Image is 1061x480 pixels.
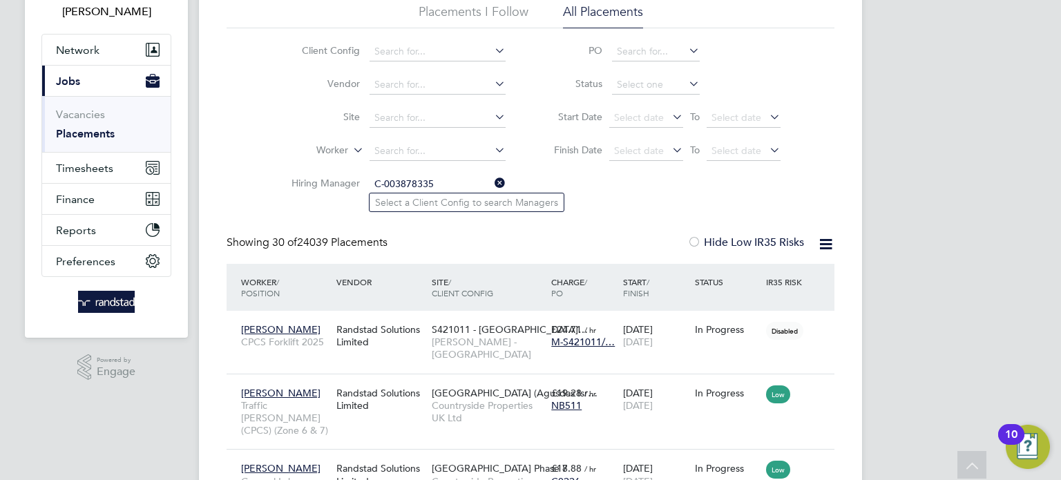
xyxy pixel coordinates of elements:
span: M-S421011/… [551,336,615,348]
input: Select one [612,75,700,95]
span: Select date [614,144,664,157]
input: Search for... [370,42,506,61]
div: In Progress [695,387,760,399]
button: Reports [42,215,171,245]
li: Select a Client Config to search Managers [370,193,564,211]
span: Select date [711,144,761,157]
label: Hiring Manager [280,177,360,189]
span: 24039 Placements [272,236,388,249]
span: / hr [584,388,596,399]
span: [GEOGRAPHIC_DATA] (Agusdas Isr… [432,387,598,399]
span: Jobs [56,75,80,88]
span: [DATE] [623,399,653,412]
span: To [686,108,704,126]
button: Timesheets [42,153,171,183]
span: To [686,141,704,159]
div: Randstad Solutions Limited [333,380,428,419]
div: Charge [548,269,620,305]
button: Open Resource Center, 10 new notifications [1006,425,1050,469]
span: / hr [584,463,596,474]
span: / Position [241,276,280,298]
label: Finish Date [540,144,602,156]
div: Status [691,269,763,294]
label: Hide Low IR35 Risks [687,236,804,249]
span: Reports [56,224,96,237]
a: [PERSON_NAME]CPCS Forklift 2025Randstad Solutions LimitedS421011 - [GEOGRAPHIC_DATA]…[PERSON_NAME... [238,316,834,327]
span: Select date [614,111,664,124]
span: £18.88 [551,462,582,474]
a: [PERSON_NAME]Traffic [PERSON_NAME] (CPCS) (Zone 6 & 7)Randstad Solutions Limited[GEOGRAPHIC_DATA]... [238,379,834,391]
span: Low [766,461,790,479]
input: Search for... [370,75,506,95]
div: Site [428,269,548,305]
span: Soraya Horseman [41,3,171,20]
span: / Client Config [432,276,493,298]
input: Search for... [370,175,506,194]
label: Status [540,77,602,90]
div: [DATE] [620,316,691,355]
span: [PERSON_NAME] - [GEOGRAPHIC_DATA] [432,336,544,361]
span: [PERSON_NAME] [241,462,321,474]
li: Placements I Follow [419,3,528,28]
span: £24.71 [551,323,582,336]
span: / hr [584,325,596,335]
span: 30 of [272,236,297,249]
button: Jobs [42,66,171,96]
div: In Progress [695,462,760,474]
label: Vendor [280,77,360,90]
span: Disabled [766,322,803,340]
label: Client Config [280,44,360,57]
button: Network [42,35,171,65]
span: Powered by [97,354,135,366]
div: [DATE] [620,380,691,419]
button: Finance [42,184,171,214]
span: S421011 - [GEOGRAPHIC_DATA]… [432,323,588,336]
div: Randstad Solutions Limited [333,316,428,355]
div: 10 [1005,434,1017,452]
a: Go to home page [41,291,171,313]
span: Timesheets [56,162,113,175]
span: Network [56,44,99,57]
span: [GEOGRAPHIC_DATA] Phase 7 [432,462,568,474]
span: Preferences [56,255,115,268]
img: randstad-logo-retina.png [78,291,135,313]
input: Search for... [370,108,506,128]
span: CPCS Forklift 2025 [241,336,329,348]
label: Start Date [540,111,602,123]
a: Placements [56,127,115,140]
div: IR35 Risk [763,269,810,294]
span: [DATE] [623,336,653,348]
li: All Placements [563,3,643,28]
span: Engage [97,366,135,378]
div: Vendor [333,269,428,294]
input: Search for... [370,142,506,161]
span: [PERSON_NAME] [241,387,321,399]
span: £19.28 [551,387,582,399]
div: In Progress [695,323,760,336]
span: / Finish [623,276,649,298]
span: Select date [711,111,761,124]
a: Powered byEngage [77,354,136,381]
a: [PERSON_NAME]General Labourer (Zone 3)Randstad Solutions Limited[GEOGRAPHIC_DATA] Phase 7Countrys... [238,454,834,466]
span: Traffic [PERSON_NAME] (CPCS) (Zone 6 & 7) [241,399,329,437]
label: PO [540,44,602,57]
div: Jobs [42,96,171,152]
a: Vacancies [56,108,105,121]
div: Start [620,269,691,305]
input: Search for... [612,42,700,61]
div: Showing [227,236,390,250]
span: NB511 [551,399,582,412]
span: Low [766,385,790,403]
span: [PERSON_NAME] [241,323,321,336]
span: Finance [56,193,95,206]
button: Preferences [42,246,171,276]
div: Worker [238,269,333,305]
span: / PO [551,276,587,298]
label: Site [280,111,360,123]
span: Countryside Properties UK Ltd [432,399,544,424]
label: Worker [269,144,348,157]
